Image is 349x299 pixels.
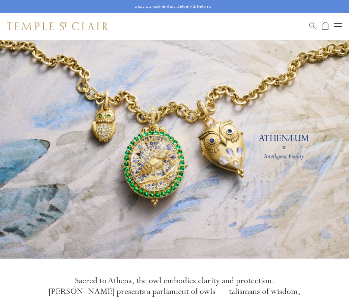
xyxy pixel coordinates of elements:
img: Temple St. Clair [7,22,109,30]
a: Open Shopping Bag [322,22,328,30]
p: Enjoy Complimentary Delivery & Returns [135,3,211,10]
button: Open navigation [334,22,342,30]
a: Search [309,22,316,30]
